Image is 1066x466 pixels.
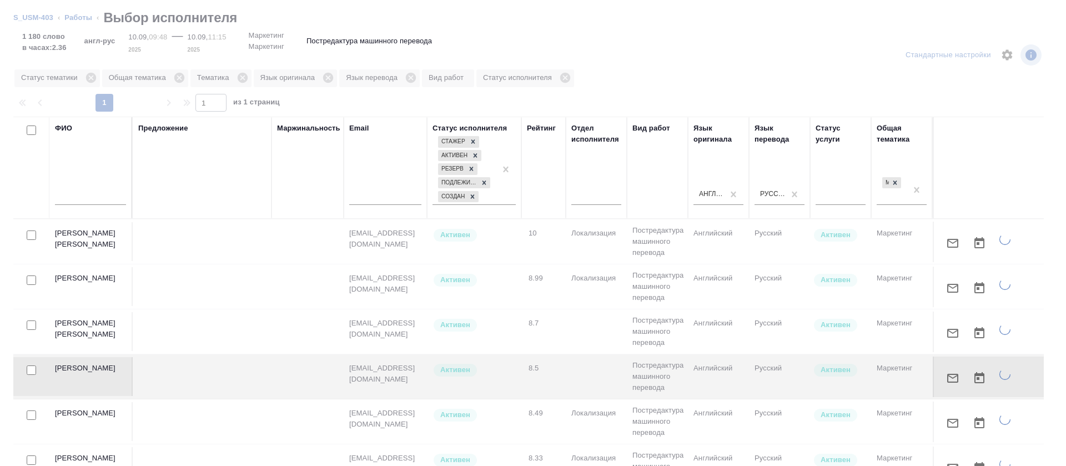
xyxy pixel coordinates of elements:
div: Создан [438,191,466,203]
input: Выбери исполнителей, чтобы отправить приглашение на работу [27,365,36,375]
div: Маркетинг [881,176,902,190]
button: Открыть календарь загрузки [966,275,993,302]
td: [PERSON_NAME] [49,357,133,396]
button: Открыть календарь загрузки [966,410,993,437]
div: ФИО [55,123,72,134]
button: Отправить предложение о работе [939,365,966,392]
td: [PERSON_NAME] [PERSON_NAME] [49,222,133,261]
div: Стажер, Активен, Резерв, Подлежит внедрению, Создан [437,176,491,190]
div: Общая тематика [877,123,927,145]
button: Отправить предложение о работе [939,275,966,302]
input: Выбери исполнителей, чтобы отправить приглашение на работу [27,410,36,420]
td: [PERSON_NAME] [49,402,133,441]
div: Стажер, Активен, Резерв, Подлежит внедрению, Создан [437,190,480,204]
input: Выбери исполнителей, чтобы отправить приглашение на работу [27,455,36,465]
div: Английский [699,189,725,199]
button: Открыть календарь загрузки [966,365,993,392]
div: Вид работ [632,123,670,134]
div: Email [349,123,369,134]
div: Отдел исполнителя [571,123,621,145]
input: Выбери исполнителей, чтобы отправить приглашение на работу [27,275,36,285]
div: Статус услуги [816,123,866,145]
div: Язык оригинала [693,123,743,145]
button: Отправить предложение о работе [939,410,966,437]
div: Язык перевода [755,123,804,145]
div: Подлежит внедрению [438,177,478,189]
div: Резерв [438,163,465,175]
div: Маржинальность [277,123,340,134]
div: Предложение [138,123,188,134]
td: [PERSON_NAME] [49,267,133,306]
button: Открыть календарь загрузки [966,320,993,347]
div: Стажер, Активен, Резерв, Подлежит внедрению, Создан [437,149,482,163]
div: Русский [760,189,786,199]
button: Отправить предложение о работе [939,320,966,347]
button: Отправить предложение о работе [939,230,966,257]
input: Выбери исполнителей, чтобы отправить приглашение на работу [27,320,36,330]
p: Постредактура машинного перевода [306,36,432,47]
div: Стажер, Активен, Резерв, Подлежит внедрению, Создан [437,135,480,149]
div: Активен [438,150,469,162]
div: Стажер [438,136,467,148]
div: Стажер, Активен, Резерв, Подлежит внедрению, Создан [437,162,479,176]
div: Статус исполнителя [433,123,507,134]
input: Выбери исполнителей, чтобы отправить приглашение на работу [27,231,36,240]
div: Рейтинг [527,123,556,134]
button: Открыть календарь загрузки [966,230,993,257]
td: [PERSON_NAME] [PERSON_NAME] [49,312,133,351]
div: Маркетинг [882,177,889,189]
